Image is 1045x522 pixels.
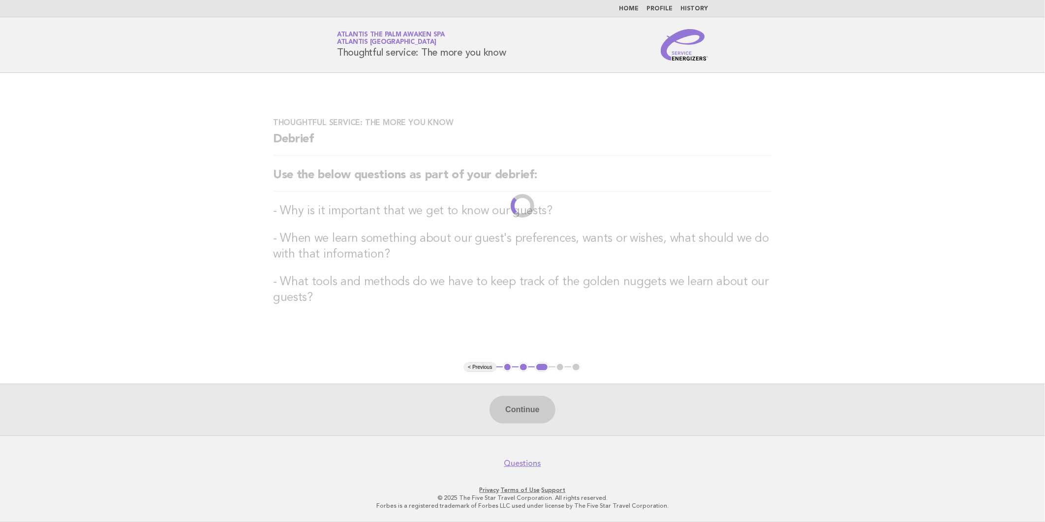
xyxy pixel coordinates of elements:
[661,29,708,61] img: Service Energizers
[542,487,566,493] a: Support
[221,502,824,510] p: Forbes is a registered trademark of Forbes LLC used under license by The Five Star Travel Corpora...
[501,487,540,493] a: Terms of Use
[480,487,499,493] a: Privacy
[680,6,708,12] a: History
[337,39,436,46] span: Atlantis [GEOGRAPHIC_DATA]
[619,6,639,12] a: Home
[646,6,673,12] a: Profile
[504,458,541,468] a: Questions
[337,32,506,58] h1: Thoughtful service: The more you know
[273,274,772,306] h3: - What tools and methods do we have to keep track of the golden nuggets we learn about our guests?
[221,494,824,502] p: © 2025 The Five Star Travel Corporation. All rights reserved.
[273,118,772,128] h3: Thoughtful service: The more you know
[273,231,772,262] h3: - When we learn something about our guest's preferences, wants or wishes, what should we do with ...
[221,486,824,494] p: · ·
[273,131,772,156] h2: Debrief
[273,203,772,219] h3: - Why is it important that we get to know our guests?
[337,32,445,45] a: Atlantis The Palm Awaken SpaAtlantis [GEOGRAPHIC_DATA]
[273,167,772,192] h2: Use the below questions as part of your debrief:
